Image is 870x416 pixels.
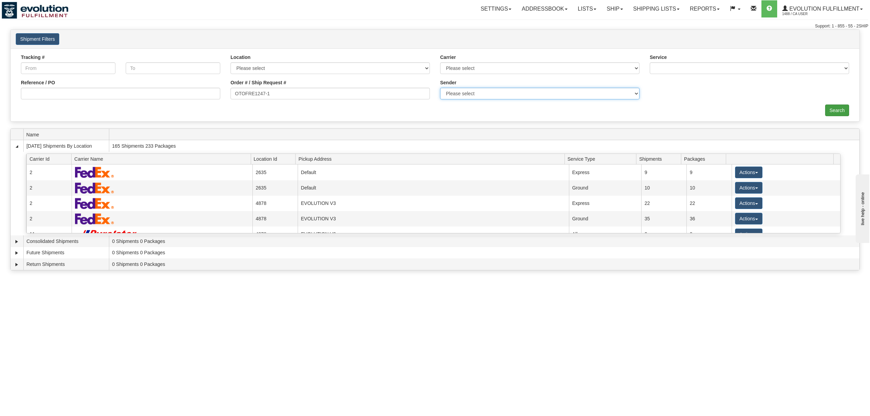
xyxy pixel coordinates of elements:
span: Pickup Address [298,154,564,164]
input: Search [825,105,849,116]
td: 22 [686,196,732,211]
label: Service [650,54,667,61]
img: FedEx Express® [75,167,114,178]
span: Evolution Fulfillment [788,6,859,12]
td: 36 [686,211,732,227]
td: 2 [26,180,72,196]
span: Service Type [568,154,636,164]
td: 10 [686,180,732,196]
div: Support: 1 - 855 - 55 - 2SHIP [2,23,868,29]
a: Ship [601,0,628,17]
td: EVOLUTION V3 [298,196,569,211]
td: All [569,227,641,242]
td: EVOLUTION V3 [298,227,569,242]
td: 11 [26,227,72,242]
td: 2 [26,196,72,211]
td: 2 [641,227,686,242]
img: logo1488.jpg [2,2,69,19]
button: Actions [735,229,762,240]
span: Location Id [254,154,296,164]
td: Consolidated Shipments [23,235,109,247]
input: To [126,62,220,74]
label: Reference / PO [21,79,55,86]
a: Shipping lists [628,0,685,17]
td: 2 [686,227,732,242]
button: Actions [735,167,762,178]
td: 9 [686,164,732,180]
a: Settings [475,0,517,17]
td: EVOLUTION V3 [298,211,569,227]
td: Ground [569,180,641,196]
button: Actions [735,213,762,224]
span: Carrier Name [74,154,251,164]
td: 2 [26,164,72,180]
td: Express [569,164,641,180]
td: Return Shipments [23,258,109,270]
img: Purolator [75,230,140,239]
td: 22 [641,196,686,211]
a: Collapse [13,143,20,150]
td: 2 [26,211,72,227]
button: Actions [735,182,762,194]
td: Express [569,196,641,211]
td: 9 [641,164,686,180]
span: Carrier Id [29,154,71,164]
td: Default [298,164,569,180]
img: FedEx Express® [75,213,114,224]
td: 0 Shipments 0 Packages [109,235,859,247]
img: FedEx Express® [75,182,114,194]
span: Name [26,129,109,140]
td: 4878 [252,211,298,227]
label: Carrier [440,54,456,61]
td: 0 Shipments 0 Packages [109,258,859,270]
td: [DATE] Shipments By Location [23,140,109,152]
a: Addressbook [517,0,573,17]
div: live help - online [5,6,63,11]
span: 1488 / CA User [782,11,834,17]
td: Future Shipments [23,247,109,259]
td: 0 Shipments 0 Packages [109,247,859,259]
span: Shipments [639,154,681,164]
label: Location [231,54,250,61]
a: Expand [13,261,20,268]
a: Lists [573,0,601,17]
img: FedEx Express® [75,198,114,209]
td: 4878 [252,227,298,242]
td: 4878 [252,196,298,211]
span: Packages [684,154,726,164]
td: 2635 [252,180,298,196]
td: 10 [641,180,686,196]
button: Actions [735,197,762,209]
td: Default [298,180,569,196]
input: From [21,62,115,74]
label: Order # / Ship Request # [231,79,286,86]
label: Tracking # [21,54,45,61]
td: 165 Shipments 233 Packages [109,140,859,152]
a: Expand [13,238,20,245]
td: Ground [569,211,641,227]
td: 35 [641,211,686,227]
button: Shipment Filters [16,33,59,45]
a: Reports [685,0,725,17]
a: Evolution Fulfillment 1488 / CA User [777,0,868,17]
iframe: chat widget [854,173,869,243]
td: 2635 [252,164,298,180]
label: Sender [440,79,456,86]
a: Expand [13,249,20,256]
